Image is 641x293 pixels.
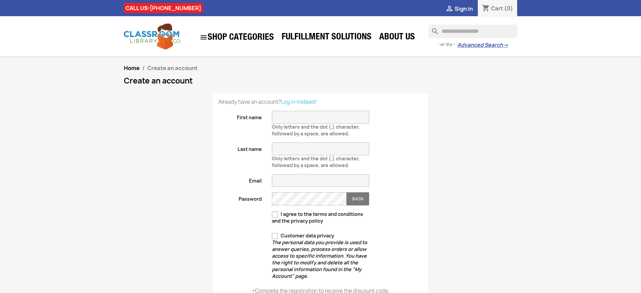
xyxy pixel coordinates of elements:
label: I agree to the terms and conditions and the privacy policy [272,211,369,224]
label: Last name [213,142,267,153]
label: Email [213,174,267,184]
a: Fulfillment Solutions [278,31,375,44]
span: Sign in [455,5,473,12]
span: Only letters and the dot (.) character, followed by a space, are allowed. [272,153,360,168]
input: Password input [272,192,347,205]
a: SHOP CATEGORIES [196,30,277,45]
a:  Sign in [446,5,473,12]
img: Classroom Library Company [124,24,181,50]
a: Home [124,64,140,72]
input: Search [428,25,517,38]
a: About Us [376,31,418,44]
span: Only letters and the dot (.) character, followed by a space, are allowed. [272,121,360,137]
span: Create an account [147,64,198,72]
span: Cart [491,5,503,12]
i: shopping_cart [482,5,490,13]
label: First name [213,111,267,121]
div: CALL US: [124,3,203,13]
em: The personal data you provide is used to answer queries, process orders or allow access to specif... [272,239,367,279]
a: Advanced Search→ [457,42,508,48]
button: Show [347,192,369,205]
a: [PHONE_NUMBER] [150,4,201,12]
label: Password [213,192,267,202]
span: (0) [504,5,513,12]
span: - or try - [437,41,457,48]
span: → [503,42,508,48]
i:  [200,33,208,41]
i: search [428,25,436,33]
a: Log in instead! [281,98,317,105]
label: Customer data privacy [272,232,369,280]
h1: Create an account [124,77,518,85]
i:  [446,5,454,13]
p: Already have an account? [218,99,423,105]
